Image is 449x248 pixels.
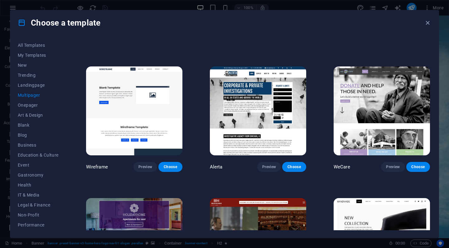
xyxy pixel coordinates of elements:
button: Preview [133,162,157,172]
span: IT & Media [18,192,59,197]
span: Blank [18,123,59,128]
p: Alerta [210,164,223,170]
span: Preview [262,164,276,169]
button: Blog [18,130,59,140]
span: Art & Design [18,113,59,118]
span: Preview [138,164,152,169]
button: Landingpage [18,80,59,90]
button: Choose [158,162,182,172]
button: Multipager [18,90,59,100]
button: Blank [18,120,59,130]
button: Art & Design [18,110,59,120]
span: Event [18,163,59,168]
button: Business [18,140,59,150]
span: Non-Profit [18,212,59,217]
h4: Choose a template [18,18,100,28]
button: Performance [18,220,59,230]
span: All Templates [18,43,59,48]
img: Alerta [210,66,306,155]
button: Choose [282,162,306,172]
span: Preview [386,164,400,169]
button: New [18,60,59,70]
span: Trending [18,73,59,78]
span: Multipager [18,93,59,98]
button: Choose [406,162,430,172]
button: Event [18,160,59,170]
span: Blog [18,133,59,138]
button: Preview [257,162,281,172]
span: My Templates [18,53,59,58]
span: Choose [163,164,177,169]
p: Wireframe [86,164,108,170]
button: Preview [381,162,405,172]
span: Onepager [18,103,59,108]
span: New [18,63,59,68]
button: Health [18,180,59,190]
span: Education & Culture [18,153,59,158]
img: WeCare [334,66,430,155]
button: Portfolio [18,230,59,240]
span: Choose [411,164,425,169]
span: Performance [18,222,59,227]
span: Business [18,143,59,148]
button: Trending [18,70,59,80]
button: Legal & Finance [18,200,59,210]
button: Education & Culture [18,150,59,160]
button: IT & Media [18,190,59,200]
button: All Templates [18,40,59,50]
span: Health [18,182,59,187]
button: Non-Profit [18,210,59,220]
img: Wireframe [86,66,182,155]
span: Legal & Finance [18,202,59,207]
button: Gastronomy [18,170,59,180]
button: My Templates [18,50,59,60]
span: Landingpage [18,83,59,88]
button: Onepager [18,100,59,110]
p: WeCare [334,164,350,170]
span: Gastronomy [18,173,59,177]
span: Choose [287,164,301,169]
